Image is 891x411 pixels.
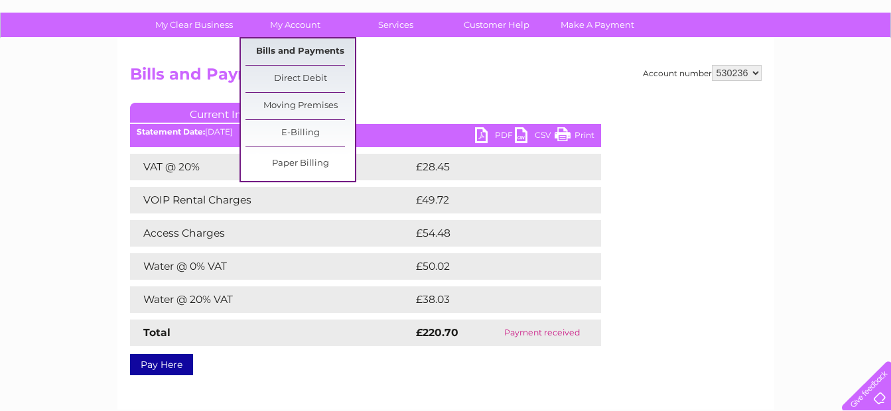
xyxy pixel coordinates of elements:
td: Access Charges [130,220,413,247]
a: CSV [515,127,555,147]
td: Water @ 20% VAT [130,286,413,313]
td: £28.45 [413,154,575,180]
a: Print [555,127,594,147]
td: £38.03 [413,286,575,313]
strong: Total [143,326,171,339]
h2: Bills and Payments [130,65,762,90]
a: Energy [691,56,720,66]
td: £50.02 [413,253,575,280]
a: Make A Payment [543,13,652,37]
div: Account number [643,65,762,81]
a: Water [657,56,683,66]
a: Bills and Payments [245,38,355,65]
td: Payment received [483,320,601,346]
a: Telecoms [728,56,768,66]
a: PDF [475,127,515,147]
td: VOIP Rental Charges [130,187,413,213]
a: Current Invoice [130,103,329,123]
strong: £220.70 [416,326,458,339]
img: logo.png [31,34,99,75]
b: Statement Date: [137,127,205,137]
a: 0333 014 3131 [641,7,732,23]
a: Moving Premises [245,93,355,119]
td: Water @ 0% VAT [130,253,413,280]
a: Services [341,13,450,37]
a: Customer Help [442,13,551,37]
a: Contact [803,56,835,66]
a: Pay Here [130,354,193,375]
div: [DATE] [130,127,601,137]
a: Paper Billing [245,150,355,177]
td: VAT @ 20% [130,154,413,180]
td: £54.48 [413,220,575,247]
a: Blog [776,56,795,66]
a: My Clear Business [139,13,249,37]
a: Direct Debit [245,66,355,92]
td: £49.72 [413,187,574,213]
a: My Account [240,13,350,37]
a: Log out [847,56,878,66]
a: E-Billing [245,120,355,147]
div: Clear Business is a trading name of Verastar Limited (registered in [GEOGRAPHIC_DATA] No. 3667643... [133,7,760,64]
